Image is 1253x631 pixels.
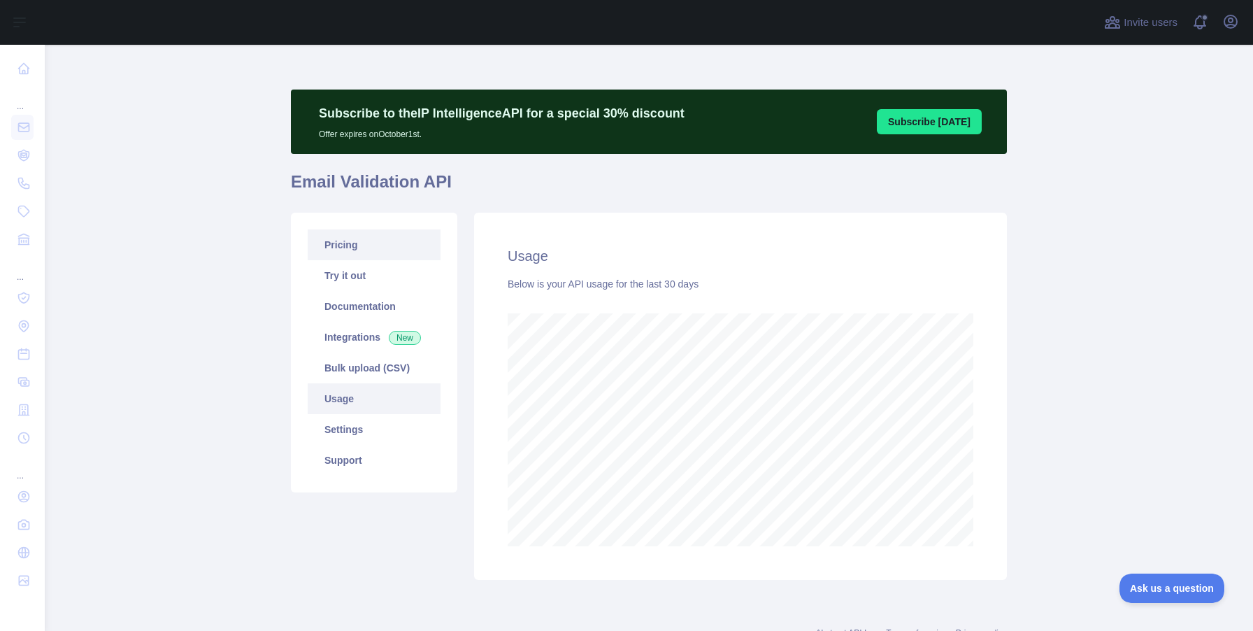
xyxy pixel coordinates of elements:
[1119,574,1225,603] iframe: Toggle Customer Support
[508,246,973,266] h2: Usage
[291,171,1007,204] h1: Email Validation API
[308,353,441,383] a: Bulk upload (CSV)
[11,84,34,112] div: ...
[1124,15,1177,31] span: Invite users
[319,104,685,123] p: Subscribe to the IP Intelligence API for a special 30 % discount
[308,383,441,414] a: Usage
[308,445,441,476] a: Support
[308,291,441,322] a: Documentation
[308,260,441,291] a: Try it out
[508,277,973,291] div: Below is your API usage for the last 30 days
[308,322,441,353] a: Integrations New
[11,255,34,283] div: ...
[1101,11,1180,34] button: Invite users
[308,414,441,445] a: Settings
[308,229,441,260] a: Pricing
[389,331,421,345] span: New
[11,453,34,481] div: ...
[319,123,685,140] p: Offer expires on October 1st.
[877,109,982,134] button: Subscribe [DATE]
